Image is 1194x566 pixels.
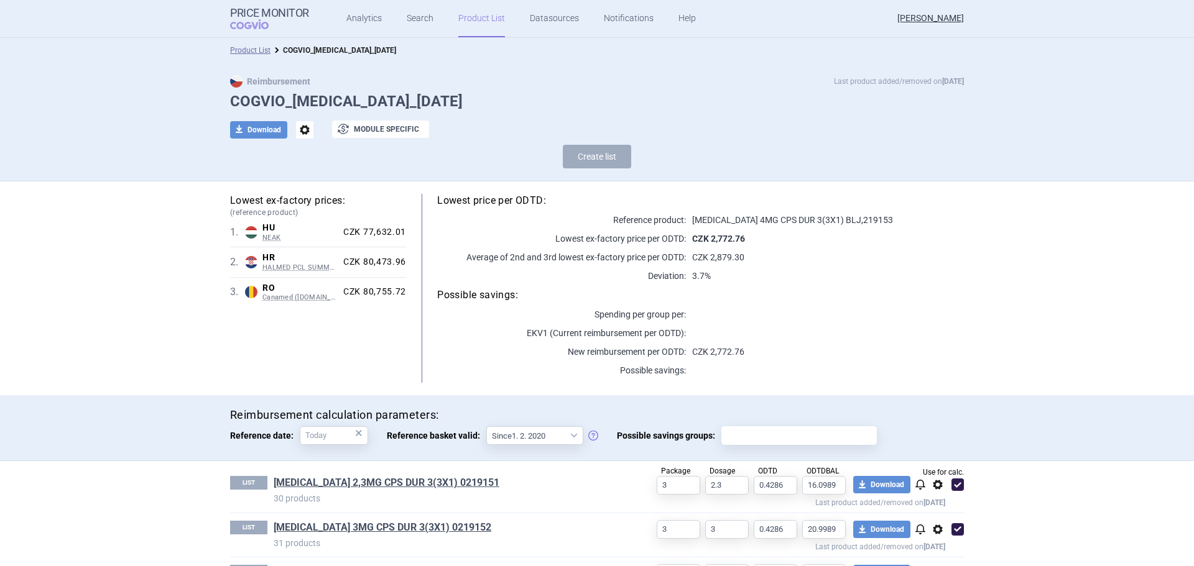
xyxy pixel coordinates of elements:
[923,542,945,551] strong: [DATE]
[686,251,964,263] p: CZK 2,879.30
[437,364,686,377] p: Possible savings:
[230,285,245,299] span: 3 .
[230,44,271,57] li: Product List
[230,426,300,445] span: Reference date:
[338,257,406,268] div: CZK 80,473.96
[230,93,964,111] h1: COGVIO_[MEDICAL_DATA]_[DATE]
[230,225,245,240] span: 1 .
[230,408,964,423] h4: Reimbursement calculation parameters:
[355,426,363,440] div: ×
[230,208,406,218] span: (reference product)
[807,467,839,475] span: ODTDBAL
[437,327,686,339] p: EKV1 (Current reimbursement per ODTD):
[923,468,964,476] span: Use for calc.
[923,498,945,507] strong: [DATE]
[853,521,910,538] button: Download
[271,44,396,57] li: COGVIO_NINLARO_09.10.2025
[274,521,491,534] a: [MEDICAL_DATA] 3MG CPS DUR 3(3X1) 0219152
[262,234,338,242] span: NEAK
[338,286,406,298] div: CZK 80,755.72
[245,256,257,268] img: Croatia
[245,226,257,239] img: Hungary
[834,75,964,88] p: Last product added/removed on
[661,467,690,475] span: Package
[437,214,686,226] p: Reference product:
[332,121,429,138] button: Module specific
[274,492,619,504] p: 30 products
[230,7,309,30] a: Price MonitorCOGVIO
[686,214,964,226] p: [MEDICAL_DATA] 4MG CPS DUR 3(3X1) BLJ , 219153
[437,345,686,358] p: New reimbursement per ODTD:
[230,255,245,270] span: 2 .
[245,286,257,298] img: Romania
[274,476,619,492] h1: NINLARO 2,3MG CPS DUR 3(3X1) 0219151
[853,476,910,493] button: Download
[710,467,735,475] span: Dosage
[387,426,486,445] span: Reference basket valid:
[230,76,310,86] strong: Reimbursement
[437,288,964,302] h5: Possible savings:
[274,476,499,490] a: [MEDICAL_DATA] 2,3MG CPS DUR 3(3X1) 0219151
[230,19,286,29] span: COGVIO
[230,121,287,139] button: Download
[300,426,368,445] input: Reference date:×
[274,521,619,537] h1: NINLARO 3MG CPS DUR 3(3X1) 0219152
[619,539,945,551] p: Last product added/removed on
[262,263,338,272] span: HALMED PCL SUMMARY
[262,293,338,302] span: Canamed ([DOMAIN_NAME] - Canamed Annex 1)
[283,46,396,55] strong: COGVIO_[MEDICAL_DATA]_[DATE]
[230,7,309,19] strong: Price Monitor
[230,194,406,218] h5: Lowest ex-factory prices:
[437,270,686,282] p: Deviation:
[942,77,964,86] strong: [DATE]
[230,476,267,490] p: LIST
[262,222,338,234] span: HU
[692,234,745,244] strong: CZK 2,772.76
[262,283,338,294] span: RO
[563,145,631,168] button: Create list
[230,75,243,88] img: CZ
[437,308,686,321] p: Spending per group per :
[686,270,964,282] p: 3.7%
[726,427,872,444] input: Possible savings groups:
[437,251,686,263] p: Average of 2nd and 3rd lowest ex-factory price per ODTD:
[274,537,619,549] p: 31 products
[338,227,406,238] div: CZK 77,632.01
[486,426,583,445] select: Reference basket valid:
[437,232,686,245] p: Lowest ex-factory price per ODTD:
[437,194,964,208] h5: Lowest price per ODTD:
[619,495,945,507] p: Last product added/removed on
[230,46,271,55] a: Product List
[758,467,777,475] span: ODTD
[230,521,267,534] p: LIST
[686,345,964,358] p: CZK 2,772.76
[617,426,721,445] span: Possible savings groups:
[262,252,338,263] span: HR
